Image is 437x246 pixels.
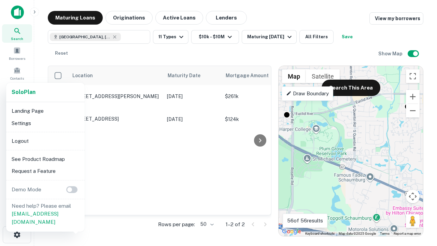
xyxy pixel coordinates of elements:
[9,105,82,117] li: Landing Page
[9,135,82,147] li: Logout
[12,211,58,225] a: [EMAIL_ADDRESS][DOMAIN_NAME]
[9,165,82,177] li: Request a Feature
[9,153,82,165] li: See Product Roadmap
[9,186,44,194] p: Demo Mode
[12,89,36,95] strong: Solo Plan
[12,88,36,96] a: SoloPlan
[403,169,437,202] iframe: Chat Widget
[9,117,82,129] li: Settings
[12,202,79,226] p: Need help? Please email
